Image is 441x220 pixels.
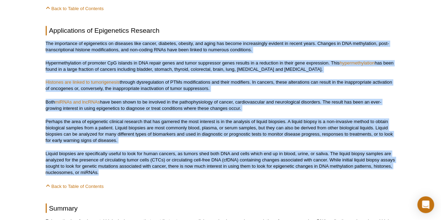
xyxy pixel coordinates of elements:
p: Liquid biopsies are specifically useful to look for human cancers, as tumors shed both DNA and ce... [46,150,396,175]
a: Back to Table of Contents [46,6,104,11]
div: Open Intercom Messenger [417,196,434,213]
p: Both have been shown to be involved in the pathophysiology of cancer, cardiovascular and neurolog... [46,99,396,111]
h2: Applications of Epigenetics Research [46,26,396,35]
a: Histones are linked to tumorigenesis [46,79,120,85]
h2: Summary [46,203,396,213]
p: Hypermethylation of promoter CpG islands in DNA repair genes and tumor suppressor genes results i... [46,60,396,73]
a: miRNAs and lncRNAs [55,99,100,104]
p: through dysregulation of PTMs modifications and their modifiers. In cancers, these alterations ca... [46,79,396,92]
p: The importance of epigenetics on diseases like cancer, diabetes, obesity, and aging has become in... [46,40,396,53]
a: hypermethylation [340,60,374,66]
a: Back to Table of Contents [46,183,104,189]
p: Perhaps the area of epigenetic clinical research that has garnered the most interest is in the an... [46,118,396,143]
